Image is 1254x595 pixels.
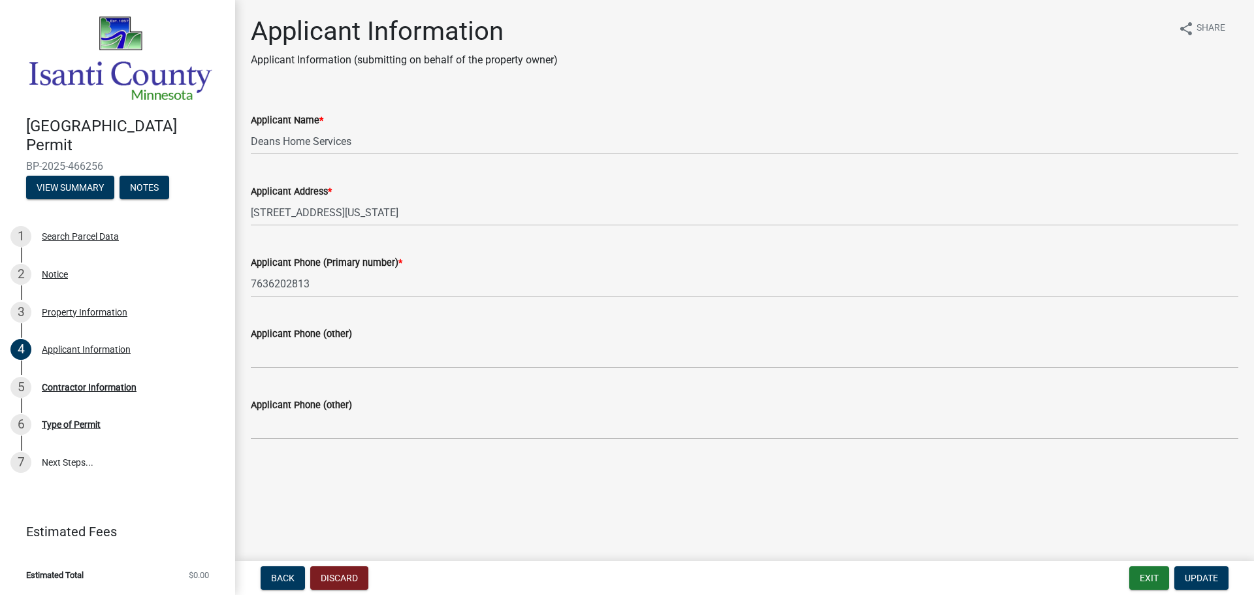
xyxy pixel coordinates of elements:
[120,176,169,199] button: Notes
[26,176,114,199] button: View Summary
[271,573,295,583] span: Back
[10,302,31,323] div: 3
[26,117,225,155] h4: [GEOGRAPHIC_DATA] Permit
[42,345,131,354] div: Applicant Information
[251,187,332,197] label: Applicant Address
[42,420,101,429] div: Type of Permit
[10,264,31,285] div: 2
[10,452,31,473] div: 7
[251,259,402,268] label: Applicant Phone (Primary number)
[42,308,127,317] div: Property Information
[1197,21,1225,37] span: Share
[26,14,214,103] img: Isanti County, Minnesota
[251,401,352,410] label: Applicant Phone (other)
[120,183,169,193] wm-modal-confirm: Notes
[42,383,137,392] div: Contractor Information
[26,183,114,193] wm-modal-confirm: Summary
[42,270,68,279] div: Notice
[251,116,323,125] label: Applicant Name
[310,566,368,590] button: Discard
[251,52,558,68] p: Applicant Information (submitting on behalf of the property owner)
[1168,16,1236,41] button: shareShare
[26,571,84,579] span: Estimated Total
[261,566,305,590] button: Back
[10,414,31,435] div: 6
[1174,566,1229,590] button: Update
[1178,21,1194,37] i: share
[10,339,31,360] div: 4
[1185,573,1218,583] span: Update
[251,330,352,339] label: Applicant Phone (other)
[26,160,209,172] span: BP-2025-466256
[42,232,119,241] div: Search Parcel Data
[10,377,31,398] div: 5
[10,519,214,545] a: Estimated Fees
[10,226,31,247] div: 1
[251,16,558,47] h1: Applicant Information
[189,571,209,579] span: $0.00
[1129,566,1169,590] button: Exit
